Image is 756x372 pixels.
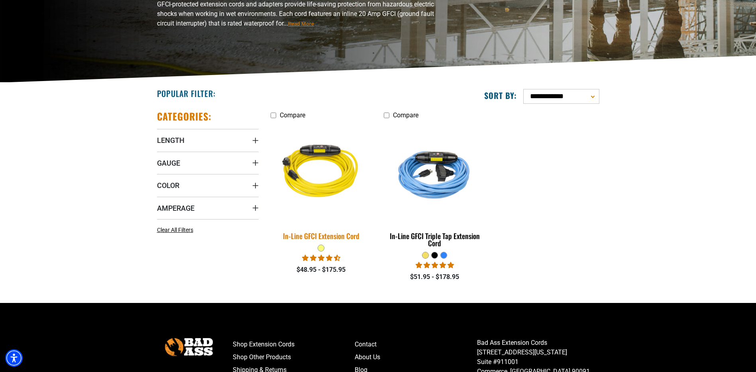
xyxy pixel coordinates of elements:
[384,272,485,282] div: $51.95 - $178.95
[233,338,355,351] a: Shop Extension Cords
[265,122,377,224] img: Yellow
[484,90,517,101] label: Sort by:
[157,197,259,219] summary: Amperage
[384,232,485,247] div: In-Line GFCI Triple Tap Extension Cord
[157,181,179,190] span: Color
[271,265,372,275] div: $48.95 - $175.95
[157,88,216,99] h2: Popular Filter:
[280,111,305,119] span: Compare
[416,261,454,269] span: 5.00 stars
[5,349,23,367] div: Accessibility Menu
[288,21,314,27] span: Read More
[233,351,355,364] a: Shop Other Products
[393,111,418,119] span: Compare
[355,351,477,364] a: About Us
[157,174,259,196] summary: Color
[271,123,372,244] a: Yellow In-Line GFCI Extension Cord
[157,158,180,168] span: Gauge
[157,204,194,213] span: Amperage
[384,123,485,251] a: Light Blue In-Line GFCI Triple Tap Extension Cord
[157,227,193,233] span: Clear All Filters
[157,0,434,27] span: GFCI-protected extension cords and adapters provide life-saving protection from hazardous electri...
[157,136,185,145] span: Length
[157,110,212,123] h2: Categories:
[157,152,259,174] summary: Gauge
[302,254,340,262] span: 4.62 stars
[165,338,213,356] img: Bad Ass Extension Cords
[271,232,372,239] div: In-Line GFCI Extension Cord
[157,226,196,234] a: Clear All Filters
[385,127,485,219] img: Light Blue
[157,129,259,151] summary: Length
[355,338,477,351] a: Contact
